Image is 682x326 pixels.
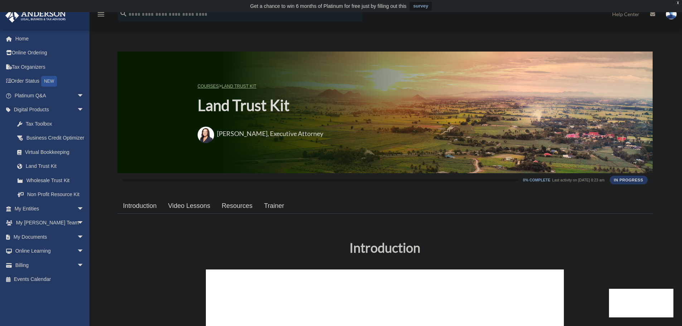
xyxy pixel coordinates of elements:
[5,31,95,46] a: Home
[198,84,219,89] a: COURSES
[5,103,95,117] a: Digital Productsarrow_drop_down
[222,84,256,89] a: Land Trust Kit
[77,244,91,259] span: arrow_drop_down
[5,272,95,287] a: Events Calendar
[5,230,95,244] a: My Documentsarrow_drop_down
[120,10,127,18] i: search
[77,201,91,216] span: arrow_drop_down
[97,10,105,19] i: menu
[10,159,91,174] a: Land Trust Kit
[25,162,82,171] div: Land Trust Kit
[5,60,95,74] a: Tax Organizers
[117,196,163,216] a: Introduction
[163,196,216,216] a: Video Lessons
[25,133,86,142] div: Business Credit Optimizer
[666,9,677,19] img: User Pic
[5,74,95,89] a: Order StatusNEW
[250,2,407,10] div: Get a chance to win 6 months of Platinum for free just by filling out this
[25,120,86,128] div: Tax Toolbox
[77,216,91,230] span: arrow_drop_down
[198,95,332,116] h1: Land Trust Kit
[410,2,432,10] a: survey
[5,201,95,216] a: My Entitiesarrow_drop_down
[3,9,68,23] img: Anderson Advisors Platinum Portal
[676,1,680,5] div: close
[10,173,95,188] a: Wholesale Trust Kit
[10,117,95,131] a: Tax Toolbox
[25,148,86,157] div: Virtual Bookkeeping
[77,230,91,244] span: arrow_drop_down
[122,239,648,257] h2: Introduction
[97,13,105,19] a: menu
[198,127,214,143] img: Amanda-Wylanda.png
[5,244,95,258] a: Online Learningarrow_drop_down
[610,176,648,184] div: In Progress
[25,176,86,185] div: Wholesale Trust Kit
[552,178,604,182] div: Last activity on [DATE] 8:23 am
[77,103,91,117] span: arrow_drop_down
[5,46,95,60] a: Online Ordering
[5,258,95,272] a: Billingarrow_drop_down
[10,131,95,145] a: Business Credit Optimizer
[523,178,550,182] div: 0% Complete
[258,196,290,216] a: Trainer
[10,188,95,202] a: Non Profit Resource Kit
[10,145,95,159] a: Virtual Bookkeeping
[77,88,91,103] span: arrow_drop_down
[198,82,332,91] p: >
[5,88,95,103] a: Platinum Q&Aarrow_drop_down
[41,76,57,87] div: NEW
[217,129,323,138] h3: [PERSON_NAME], Executive Attorney
[5,216,95,230] a: My [PERSON_NAME] Teamarrow_drop_down
[216,196,258,216] a: Resources
[77,258,91,273] span: arrow_drop_down
[25,190,86,199] div: Non Profit Resource Kit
